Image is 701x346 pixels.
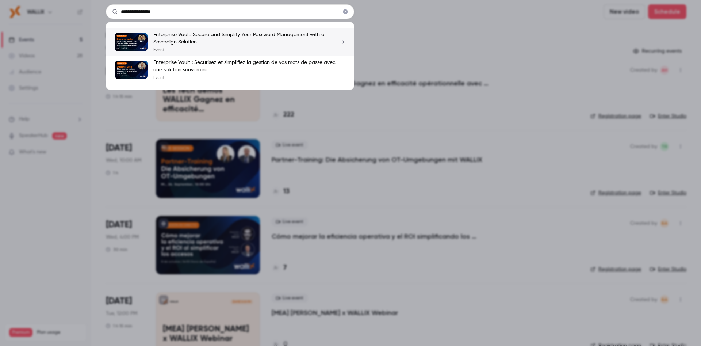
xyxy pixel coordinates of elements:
p: Event [153,75,345,81]
p: Event [153,47,345,53]
button: Clear [340,6,351,18]
img: Enterprise Vault : Sécurisez et simplifiez la gestion de vos mots de passe avec une solution souv... [115,61,148,79]
p: Enterprise Vault : Sécurisez et simplifiez la gestion de vos mots de passe avec une solution souv... [153,59,345,73]
p: Enterprise Vault: Secure and Simplify Your Password Management with a Sovereign Solution [153,31,345,46]
img: Enterprise Vault: Secure and Simplify Your Password Management with a Sovereign Solution [115,33,148,51]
